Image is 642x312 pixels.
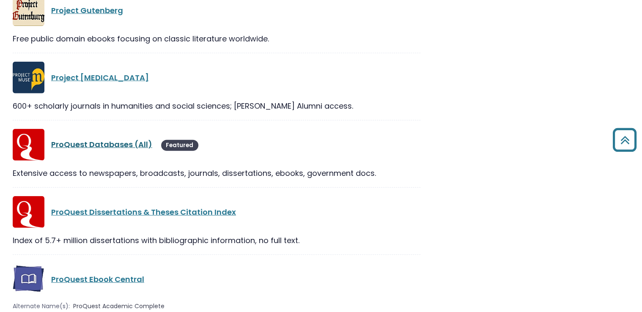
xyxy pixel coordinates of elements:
a: Project Gutenberg [51,5,123,16]
a: ProQuest Databases (All) [51,139,152,150]
a: Project [MEDICAL_DATA] [51,72,149,83]
a: Back to Top [609,132,640,148]
span: Alternate Name(s): [13,302,70,311]
div: 600+ scholarly journals in humanities and social sciences; [PERSON_NAME] Alumni access. [13,100,420,112]
span: Featured [161,140,198,151]
a: ProQuest Dissertations & Theses Citation Index [51,207,236,217]
a: ProQuest Ebook Central [51,274,144,285]
div: Index of 5.7+ million dissertations with bibliographic information, no full text. [13,235,420,246]
span: ProQuest Academic Complete [73,302,165,311]
div: Extensive access to newspapers, broadcasts, journals, dissertations, ebooks, government docs. [13,167,420,179]
div: Free public domain ebooks focusing on classic literature worldwide. [13,33,420,44]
